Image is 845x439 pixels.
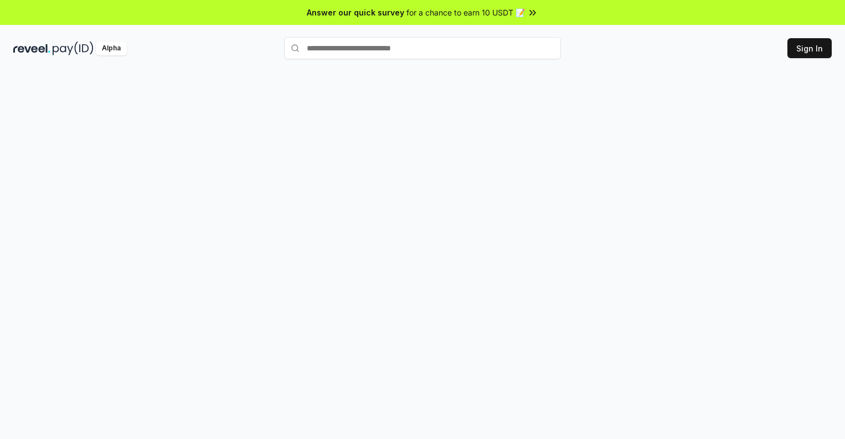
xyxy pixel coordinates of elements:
[787,38,832,58] button: Sign In
[13,42,50,55] img: reveel_dark
[53,42,94,55] img: pay_id
[96,42,127,55] div: Alpha
[406,7,525,18] span: for a chance to earn 10 USDT 📝
[307,7,404,18] span: Answer our quick survey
